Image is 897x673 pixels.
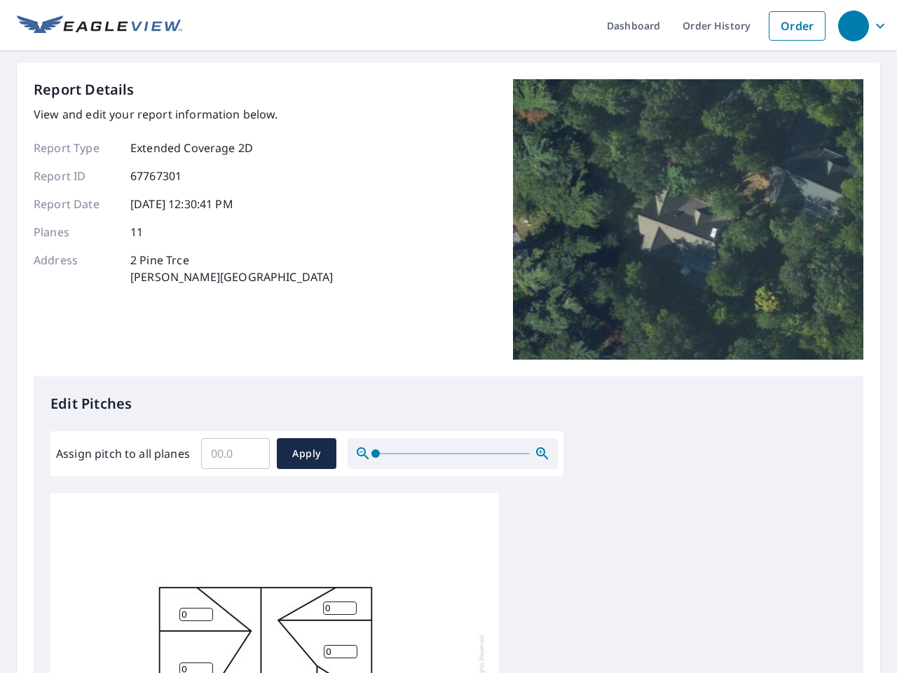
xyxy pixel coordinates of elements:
[288,445,325,463] span: Apply
[56,445,190,462] label: Assign pitch to all planes
[34,79,135,100] p: Report Details
[34,168,118,184] p: Report ID
[513,79,863,360] img: Top image
[34,140,118,156] p: Report Type
[130,196,233,212] p: [DATE] 12:30:41 PM
[277,438,336,469] button: Apply
[34,196,118,212] p: Report Date
[50,393,847,414] p: Edit Pitches
[769,11,826,41] a: Order
[34,224,118,240] p: Planes
[34,252,118,285] p: Address
[34,106,334,123] p: View and edit your report information below.
[130,224,143,240] p: 11
[130,168,182,184] p: 67767301
[201,434,270,473] input: 00.0
[130,140,253,156] p: Extended Coverage 2D
[17,15,182,36] img: EV Logo
[130,252,334,285] p: 2 Pine Trce [PERSON_NAME][GEOGRAPHIC_DATA]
